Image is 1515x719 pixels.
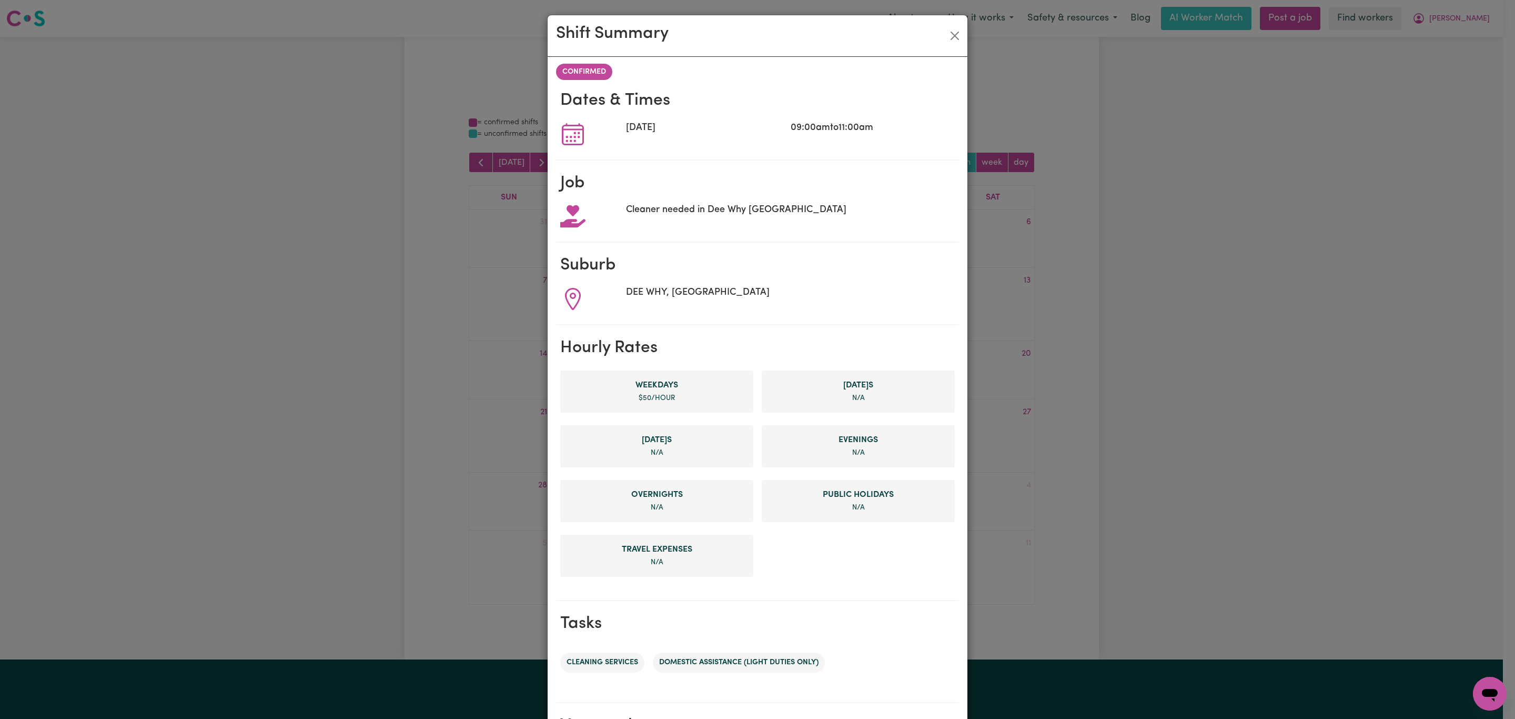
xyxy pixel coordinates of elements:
span: Weekday rate [569,379,745,392]
span: $ 50 /hour [639,395,675,402]
span: not specified [852,504,865,511]
span: Overnight rate [569,488,745,501]
span: not specified [651,559,663,566]
span: Saturday rate [770,379,946,392]
span: Public Holiday rate [770,488,946,501]
span: Cleaner needed in Dee Why [GEOGRAPHIC_DATA] [626,205,846,216]
h2: Dates & Times [560,91,955,111]
h2: Tasks [560,614,955,634]
h2: Shift Summary [556,24,669,44]
span: [DATE] [626,123,658,134]
h2: Suburb [560,255,955,275]
span: 09:00am to 11:00am [791,123,873,134]
span: Sunday rate [569,434,745,446]
span: confirmed shift [556,64,612,80]
span: Travel Expense rate [569,543,745,556]
span: not specified [651,504,663,511]
span: not specified [852,395,865,402]
button: Close [946,27,963,44]
span: Evening rate [770,434,946,446]
li: Cleaning services [560,653,644,673]
h2: Hourly Rates [560,338,955,358]
iframe: Button to launch messaging window, conversation in progress [1473,677,1507,711]
span: DEE WHY, [GEOGRAPHIC_DATA] [626,287,770,299]
span: not specified [852,450,865,456]
li: Domestic assistance (light duties only) [653,653,825,673]
h2: Job [560,173,955,193]
span: not specified [651,450,663,456]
